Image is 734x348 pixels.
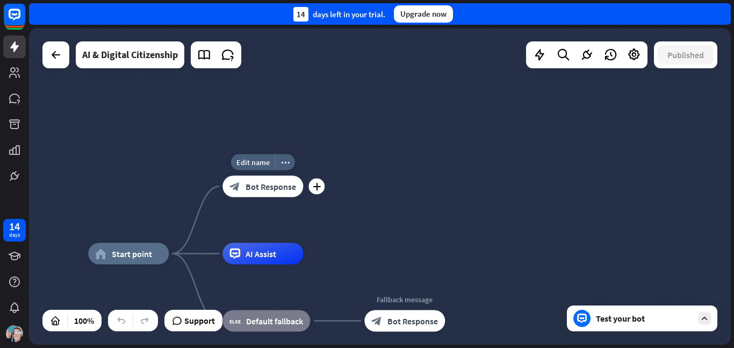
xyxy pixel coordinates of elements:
[229,181,240,192] i: block_bot_response
[229,316,241,326] i: block_fallback
[394,5,453,23] div: Upgrade now
[246,181,296,192] span: Bot Response
[596,313,693,324] div: Test your bot
[184,312,215,329] span: Support
[95,248,106,259] i: home_2
[281,158,290,166] i: more_horiz
[387,316,438,326] span: Bot Response
[293,7,385,22] div: days left in your trial.
[82,41,178,68] div: AI & Digital Citizenship
[293,7,308,22] div: 14
[3,219,26,242] a: 14 days
[658,45,714,65] button: Published
[71,312,97,329] div: 100%
[112,248,152,259] span: Start point
[246,316,303,326] span: Default fallback
[246,248,276,259] span: AI Assist
[356,294,453,305] div: Fallback message
[9,222,20,231] div: 14
[313,183,321,190] i: plus
[371,316,382,326] i: block_bot_response
[9,4,41,37] button: Open LiveChat chat widget
[236,158,270,167] span: Edit name
[9,231,20,239] div: days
